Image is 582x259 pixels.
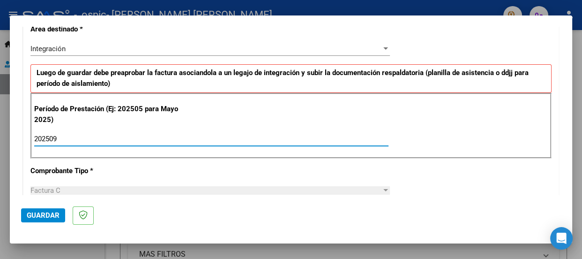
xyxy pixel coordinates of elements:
[30,166,187,176] p: Comprobante Tipo *
[37,69,529,88] strong: Luego de guardar debe preaprobar la factura asociandola a un legajo de integración y subir la doc...
[30,186,60,195] span: Factura C
[27,211,60,220] span: Guardar
[30,24,187,35] p: Area destinado *
[30,45,66,53] span: Integración
[34,104,188,125] p: Período de Prestación (Ej: 202505 para Mayo 2025)
[550,227,573,250] div: Open Intercom Messenger
[21,208,65,222] button: Guardar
